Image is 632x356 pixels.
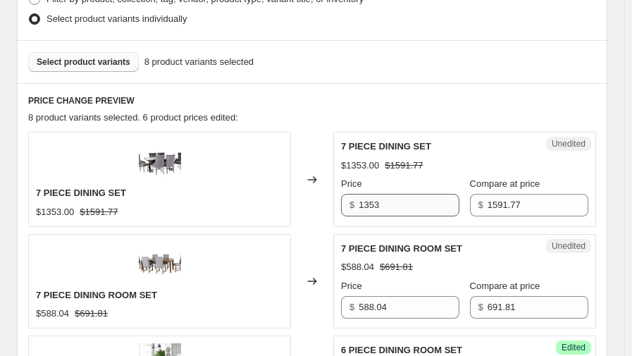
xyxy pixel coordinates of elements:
img: 7-piece-dining-room-set-521240_80x.jpg [139,242,181,284]
div: $1353.00 [341,159,379,173]
strike: $691.81 [380,260,413,274]
span: Price [341,178,362,189]
span: Compare at price [470,178,540,189]
img: 7-piece-dining-set-613514_80x.jpg [139,140,181,182]
div: $588.04 [341,260,374,274]
span: 6 PIECE DINING ROOM SET [341,345,462,355]
span: $ [349,200,354,210]
span: $ [478,302,483,312]
div: $1353.00 [36,205,74,219]
span: Edited [562,342,585,353]
span: Compare at price [470,281,540,291]
span: 7 PIECE DINING ROOM SET [36,290,157,300]
div: $588.04 [36,307,69,321]
span: 7 PIECE DINING ROOM SET [341,243,462,254]
span: Unedited [552,138,585,149]
strike: $1591.77 [80,205,118,219]
span: 7 PIECE DINING SET [341,141,431,152]
button: Select product variants [28,52,139,72]
span: $ [349,302,354,312]
span: 8 product variants selected. 6 product prices edited: [28,112,238,123]
span: Unedited [552,240,585,252]
span: Price [341,281,362,291]
span: 8 product variants selected [144,55,254,69]
span: $ [478,200,483,210]
h6: PRICE CHANGE PREVIEW [28,95,596,106]
span: Select product variants [37,56,130,68]
strike: $691.81 [75,307,108,321]
strike: $1591.77 [385,159,423,173]
span: 7 PIECE DINING SET [36,188,126,198]
span: Select product variants individually [47,13,187,24]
